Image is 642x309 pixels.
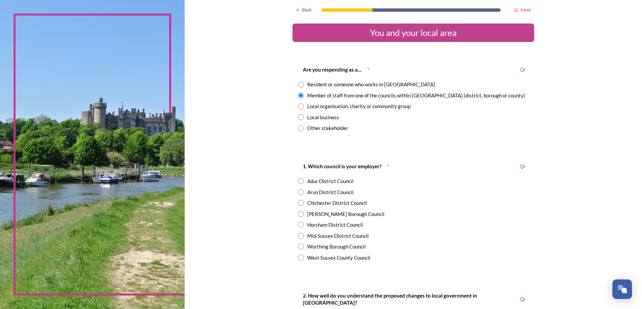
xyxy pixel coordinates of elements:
strong: Save [520,7,531,13]
div: Local business [307,114,339,121]
div: Chichester District Council [307,199,367,207]
div: Member of staff from one of the councils within [GEOGRAPHIC_DATA] (district, borough or county) [307,92,525,99]
div: Local organisation, charity or community group [307,102,411,110]
button: Open Chat [612,279,632,299]
strong: 2. How well do you understand the proposed changes to local government in [GEOGRAPHIC_DATA]? [303,293,478,306]
div: Horsham District Council [307,221,363,229]
div: Resident or someone who works in [GEOGRAPHIC_DATA] [307,81,435,88]
div: Adur District Council [307,177,354,185]
span: Back [302,7,312,13]
div: You and your local area [295,26,532,39]
strong: 1. Which council is your employer? [303,163,381,169]
div: Arun District Council [307,188,354,196]
strong: Are you responding as a.... [303,67,362,73]
div: Other stakeholder [307,124,348,132]
div: West Sussex County Council [307,254,370,262]
div: [PERSON_NAME] Borough Council [307,210,384,218]
div: Mid-Sussex District Council [307,232,369,240]
div: Worthing Borough Council [307,243,366,251]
